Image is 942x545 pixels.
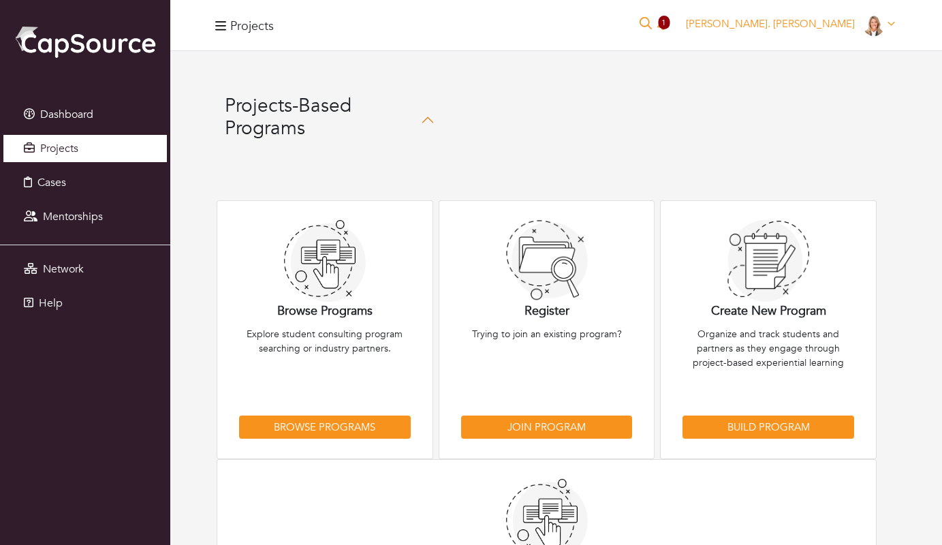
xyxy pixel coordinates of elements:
p: Trying to join an existing program? [461,327,633,409]
p: Register [461,302,633,320]
span: [PERSON_NAME]. [PERSON_NAME] [686,17,855,31]
a: Browse Programs [239,416,411,439]
p: Organize and track students and partners as they engage through project-based experiential learning [682,327,854,409]
span: Network [43,262,84,277]
span: Cases [37,175,66,190]
span: Mentorships [43,209,103,224]
p: Create New Program [682,302,854,320]
a: Network [3,255,167,283]
h4: Projects-Based Programs [225,95,421,140]
a: 1 [657,17,668,33]
span: 1 [658,16,670,29]
span: Projects [40,141,78,156]
a: [PERSON_NAME]. [PERSON_NAME] [680,17,901,31]
h4: Projects [230,19,274,34]
a: Dashboard [3,101,167,128]
img: build-3e73351fdce0810b8da890b22b63791677a78b459140cf8698b07ef5d87f8753.png [284,220,366,302]
img: Square%20close.jpg [863,14,885,36]
a: Build Program [682,416,854,439]
img: cap_logo.png [14,24,157,59]
button: Projects-Based Programs [211,84,448,157]
a: Help [3,290,167,317]
p: Explore student consulting program searching or industry partners. [239,327,411,409]
a: Mentorships [3,203,167,230]
span: Dashboard [40,107,93,122]
img: image1-f1bf9bf95e4e8aaa86b56a742da37524201809dbdaab83697702b66567fc6872.png [506,220,588,302]
a: Projects [3,135,167,162]
p: Browse Programs [239,302,411,320]
a: Join Program [461,416,633,439]
img: browse-7a058e7d306ba1a488b86ae24cab801dae961bbbdf3a92fe51c3c2140ace3ad2.png [727,220,809,302]
a: Cases [3,169,167,196]
span: Help [39,296,63,311]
